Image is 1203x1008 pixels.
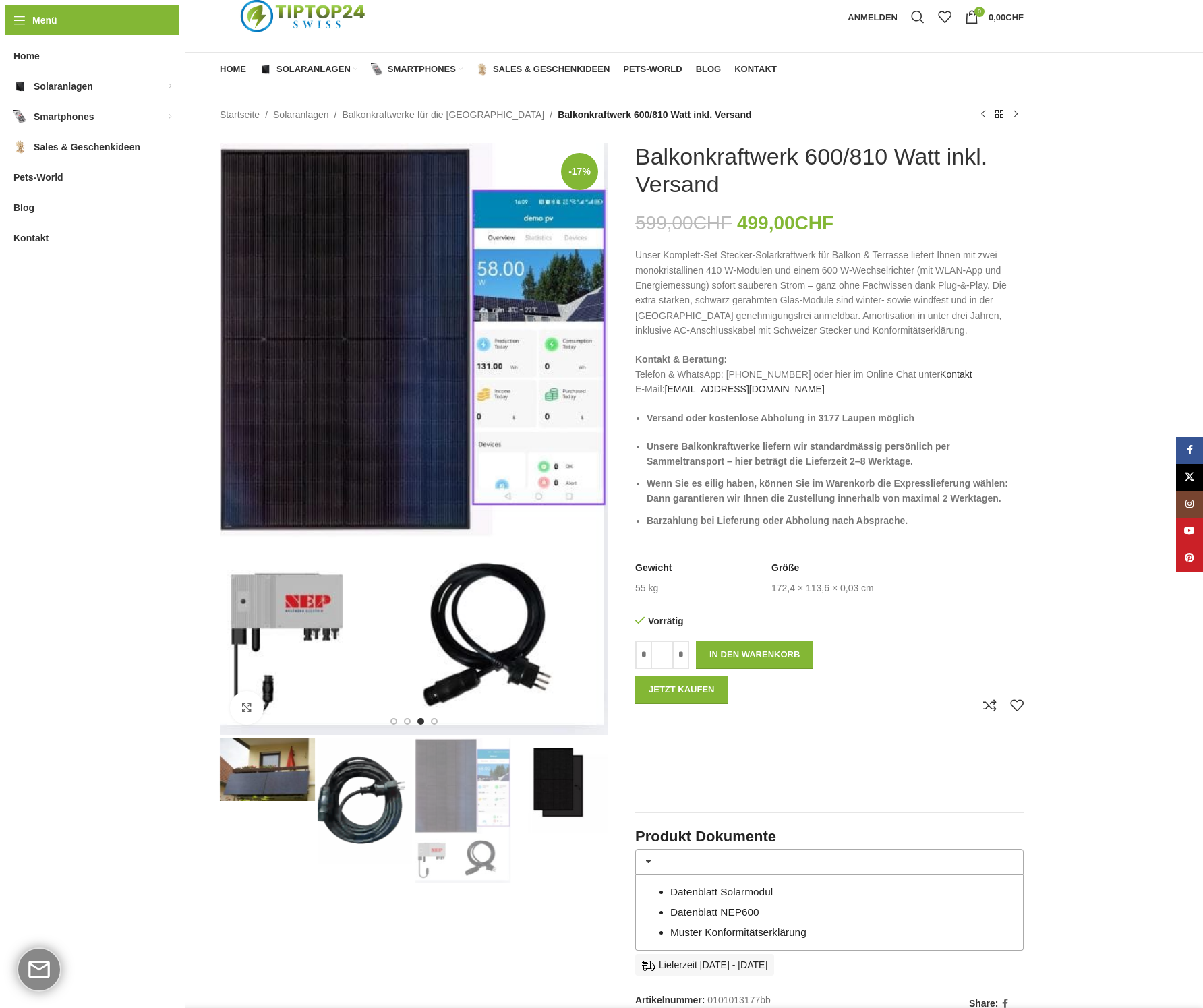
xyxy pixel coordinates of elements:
span: CHF [795,212,834,233]
bdi: 599,00 [635,212,732,233]
div: Lieferzeit [DATE] - [DATE] [635,954,774,976]
a: Blog [696,56,722,83]
span: Pets-World [13,165,63,189]
a: Muster Konformitätserklärung [670,926,806,938]
div: Hauptnavigation [213,56,784,83]
td: 55 kg [635,582,658,595]
span: 0101013177bb [707,995,770,1005]
p: Telefon & WhatsApp: [PHONE_NUMBER] oder hier im Online Chat unter E-Mail: [635,352,1024,397]
img: Sales & Geschenkideen [13,140,27,154]
li: Go to slide 2 [404,718,411,725]
a: Anmelden [841,3,904,30]
span: Anmelden [848,13,898,22]
td: 172,4 × 113,6 × 0,03 cm [771,582,874,595]
a: Vorheriges Produkt [975,107,991,123]
strong: Kontakt & Beratung: [635,354,727,365]
h1: Balkonkraftwerk 600/810 Watt inkl. Versand [635,143,1024,198]
span: 0 [974,7,985,17]
button: Jetzt kaufen [635,676,728,704]
a: Logo der Website [220,11,388,22]
strong: Unsere Balkonkraftwerke liefern wir standardmässig persönlich per Sammeltransport – hier beträgt ... [647,441,950,467]
strong: Versand oder kostenlose Abholung in 3177 Laupen möglich [647,413,914,423]
h3: Produkt Dokumente [635,827,1024,848]
img: Balkonkraftwerk 600/810 Watt inkl. Versand – Bild 2 [318,738,413,864]
img: 410 [220,143,608,735]
span: Menü [32,13,57,28]
a: Balkonkraftwerke für die [GEOGRAPHIC_DATA] [342,107,544,122]
img: Smartphones [13,110,27,123]
a: Facebook Social Link [1176,437,1203,464]
span: Smartphones [388,64,456,75]
div: 1 / 4 [218,738,316,801]
a: Kontakt [940,369,972,380]
li: Go to slide 3 [417,718,424,725]
span: Pets-World [623,64,682,75]
bdi: 499,00 [737,212,833,233]
a: Solaranlagen [260,56,357,83]
span: Sales & Geschenkideen [34,135,140,159]
p: Vorrätig [635,615,823,627]
a: Datenblatt NEP600 [670,906,759,918]
span: Blog [13,196,34,220]
a: [EMAIL_ADDRESS][DOMAIN_NAME] [665,384,825,394]
div: 3 / 4 [414,738,512,883]
span: Kontakt [734,64,777,75]
a: Home [220,56,246,83]
bdi: 0,00 [989,12,1024,22]
strong: Wenn Sie es eilig haben, können Sie im Warenkorb die Expresslieferung wählen: Dann garantieren wi... [647,478,1008,504]
span: Solaranlagen [276,64,351,75]
img: Sales & Geschenkideen [476,63,488,76]
span: Solaranlagen [34,74,93,98]
span: Artikelnummer: [635,995,705,1005]
span: Balkonkraftwerk 600/810 Watt inkl. Versand [558,107,751,122]
input: Produktmenge [652,641,672,669]
img: Smartphones [371,63,383,76]
img: Balkonkraftwerk 600/810 Watt inkl. Versand [220,738,315,801]
li: Go to slide 4 [431,718,438,725]
a: Instagram Social Link [1176,491,1203,518]
img: Solaranlagen [260,63,272,76]
span: CHF [1005,12,1024,22]
a: X Social Link [1176,464,1203,491]
a: YouTube Social Link [1176,518,1203,545]
a: Pets-World [623,56,682,83]
div: Meine Wunschliste [931,3,958,30]
a: Pinterest Social Link [1176,545,1203,572]
table: Produktdetails [635,562,1024,595]
span: Home [220,64,246,75]
div: 4 / 4 [512,738,610,833]
span: CHF [693,212,732,233]
a: Smartphones [371,56,463,83]
a: Sales & Geschenkideen [476,56,610,83]
li: Go to slide 1 [390,718,397,725]
strong: Barzahlung bei Lieferung oder Abholung nach Absprache. [647,515,908,526]
span: -17% [561,153,598,190]
iframe: Sicherer Rahmen für schnelle Bezahlvorgänge [633,711,825,789]
img: Solaranlagen [13,80,27,93]
span: Sales & Geschenkideen [493,64,610,75]
a: Nächstes Produkt [1007,107,1024,123]
nav: Breadcrumb [220,107,752,122]
span: Größe [771,562,799,575]
div: 3 / 4 [218,143,610,735]
span: Blog [696,64,722,75]
a: 0 0,00CHF [958,3,1030,30]
a: Kontakt [734,56,777,83]
span: Smartphones [34,105,94,129]
button: In den Warenkorb [696,641,813,669]
a: Startseite [220,107,260,122]
span: Home [13,44,40,68]
a: Suche [904,3,931,30]
div: 2 / 4 [316,738,414,864]
p: Unser Komplett-Set Stecker-Solarkraftwerk für Balkon & Terrasse liefert Ihnen mit zwei monokrista... [635,247,1024,338]
img: Balkonkraftwerk 600/810 Watt inkl. Versand – Bild 3 [415,738,510,883]
span: Gewicht [635,562,672,575]
img: Balkonkraftwerk 600/810 Watt inkl. Versand – Bild 4 [513,738,608,833]
a: Solaranlagen [273,107,329,122]
a: Datenblatt Solarmodul [670,886,773,897]
span: Kontakt [13,226,49,250]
